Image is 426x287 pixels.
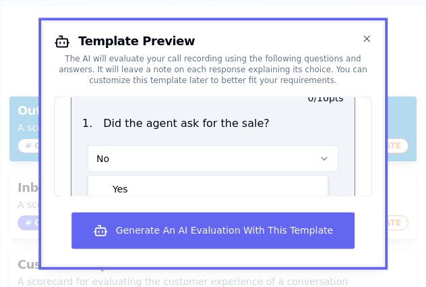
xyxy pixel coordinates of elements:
button: Generate An AI Evaluation With This Template [71,212,355,249]
p: Did the agent ask for the sale? [103,115,270,132]
div: Yes [91,178,325,200]
div: The AI will evaluate your call recording using the following questions and answers. It will leave... [54,53,372,86]
p: 0 / 10 pts [308,91,344,105]
span: No [96,152,109,165]
p: 1 . [77,115,98,132]
h2: Template Preview [54,33,372,49]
